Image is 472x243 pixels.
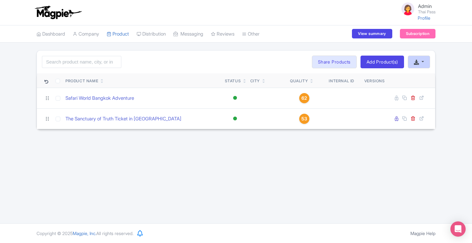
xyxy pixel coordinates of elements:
th: Internal ID [321,73,362,88]
a: 62 [290,93,319,103]
span: Admin [418,3,432,9]
a: Subscription [400,29,435,38]
span: Magpie, Inc. [73,231,96,236]
a: Profile [418,15,430,21]
div: City [250,78,260,84]
img: logo-ab69f6fb50320c5b225c76a69d11143b.png [33,5,83,19]
a: Company [73,25,99,43]
a: View summary [352,29,392,38]
a: The Sanctuary of Truth Ticket in [GEOGRAPHIC_DATA] [65,115,181,123]
a: 53 [290,114,319,124]
div: Open Intercom Messenger [450,221,466,237]
a: Dashboard [37,25,65,43]
a: Messaging [173,25,203,43]
a: Safari World Bangkok Adventure [65,95,134,102]
a: Admin Thai Pass [396,1,435,17]
a: Add Product(s) [361,56,404,68]
small: Thai Pass [418,10,435,14]
div: Quality [290,78,308,84]
input: Search product name, city, or interal id [42,56,121,68]
span: 53 [301,115,307,122]
a: Share Products [312,56,357,68]
a: Other [242,25,260,43]
a: Distribution [137,25,166,43]
div: Copyright © 2025 All rights reserved. [33,230,137,237]
div: Active [232,93,238,103]
a: Product [107,25,129,43]
a: Reviews [211,25,234,43]
th: Versions [362,73,388,88]
div: Status [225,78,241,84]
span: 62 [301,95,307,102]
a: Magpie Help [410,231,435,236]
div: Product Name [65,78,98,84]
img: avatar_key_member-9c1dde93af8b07d7383eb8b5fb890c87.png [400,1,415,17]
div: Active [232,114,238,123]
